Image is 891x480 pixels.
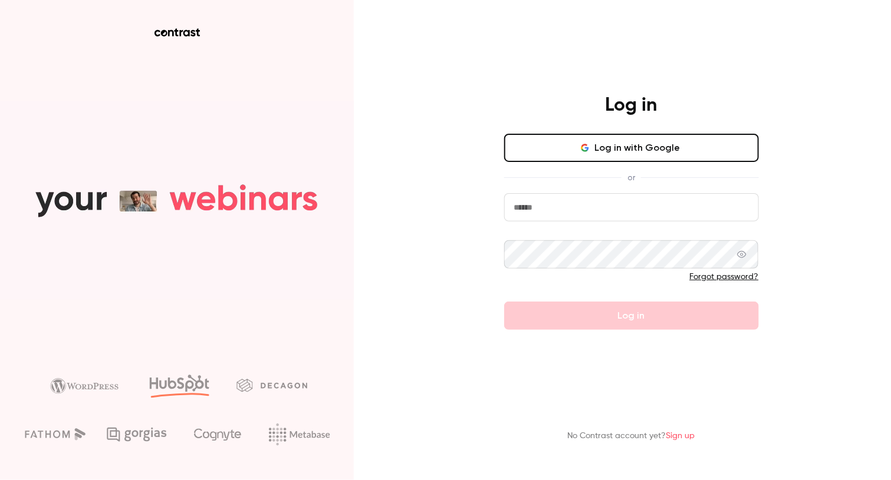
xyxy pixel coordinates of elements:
[236,379,307,392] img: decagon
[690,273,759,281] a: Forgot password?
[606,94,657,117] h4: Log in
[568,430,695,442] p: No Contrast account yet?
[622,171,641,184] span: or
[666,432,695,440] a: Sign up
[504,134,759,162] button: Log in with Google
